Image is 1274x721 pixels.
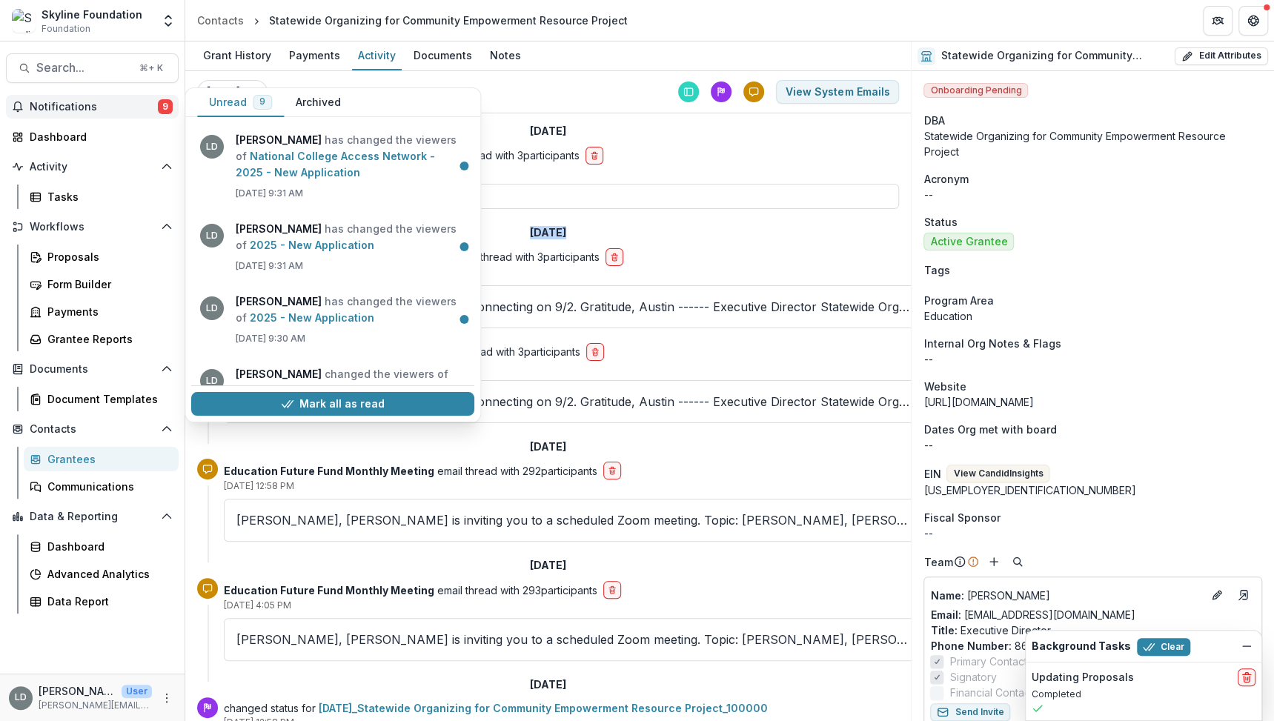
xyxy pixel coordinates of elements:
button: delete-button [603,581,621,599]
div: Grantees [47,451,167,467]
a: Tasks [24,185,179,209]
a: [DATE]_Statewide Organizing for Community Empowerment Resource Project_100000 [319,702,768,714]
a: Data Report [24,589,179,614]
div: Proposals [47,249,167,265]
p: [PERSON_NAME] [39,683,116,699]
p: Executive Director [930,622,1255,638]
button: Mark all as read [191,392,474,416]
div: Advanced Analytics [47,566,167,582]
span: Search... [36,61,130,75]
p: [PERSON_NAME], [PERSON_NAME] is inviting you to a scheduled Zoom meeting. Topic: [PERSON_NAME], [... [236,511,913,529]
p: has changed the viewers of [236,221,465,253]
h2: [DATE] [530,227,566,239]
p: [PERSON_NAME], [PERSON_NAME] is inviting you to a scheduled Zoom meeting. Topic: [PERSON_NAME], [... [236,631,913,648]
button: delete-button [603,462,621,479]
h2: [DATE] [530,679,566,691]
button: View System Emails [776,80,899,104]
button: delete [1238,668,1255,686]
a: National College Access Network - 2025 - New Application [236,150,435,179]
p: email thread with 293 participants [224,582,597,598]
button: Open Workflows [6,215,179,239]
span: Data & Reporting [30,511,155,523]
button: delete-button [585,147,603,165]
strong: Education Future Fund Monthly Meeting [224,584,434,597]
nav: breadcrumb [191,10,634,31]
div: Contacts [197,13,244,28]
p: 865.249.7488 [930,638,1255,654]
p: changed status for [224,700,899,716]
h2: [DATE] [530,125,566,138]
p: changed the viewers of [236,366,465,399]
span: Email: [930,608,961,621]
p: [DATE] 6:19 AM [224,361,926,374]
p: [DATE] 12:58 PM [224,479,926,493]
span: Website [923,379,966,394]
span: Internal Org Notes & Flags [923,336,1061,351]
span: Program Area [923,293,993,308]
button: Edit [1208,586,1226,604]
a: Payments [283,41,346,70]
div: ⌘ + K [136,60,166,76]
a: Proposals [24,245,179,269]
span: Signatory [949,669,996,685]
p: has changed the viewers of [236,293,465,326]
span: Dates Org met with board [923,422,1056,437]
button: Get Help [1238,6,1268,36]
button: More [158,689,176,707]
span: Title : [930,624,957,637]
a: Grantees [24,447,179,471]
p: -- [923,437,1262,453]
div: Lisa Dinh [15,693,27,702]
button: Search... [6,53,179,83]
p: Team [923,554,952,570]
button: Dismiss [1238,637,1255,655]
button: [DATE] [197,80,268,104]
button: Notifications9 [6,95,179,119]
div: Form Builder [47,276,167,292]
div: Statewide Organizing for Community Empowerment Resource Project [269,13,628,28]
button: Clear [1137,638,1190,656]
p: has changed the viewers of [236,132,465,181]
p: Completed [1032,688,1255,701]
span: Tags [923,262,949,278]
p: User [122,685,152,698]
a: Go to contact [1232,583,1255,607]
div: Activity [352,44,402,66]
button: Open Activity [6,155,179,179]
a: Grantee Reports [24,327,179,351]
h2: Background Tasks [1032,640,1131,653]
button: delete-button [586,343,604,361]
span: Status [923,214,957,230]
p: Done! Thanks so much. Look forward to connecting on 9/2. Gratitude, Austin ------ Executive Direc... [236,298,913,316]
div: Grantee Reports [47,331,167,347]
div: Grant History [197,44,277,66]
p: EIN [923,466,940,482]
button: View CandidInsights [946,465,1049,482]
button: Open Documents [6,357,179,381]
strong: Education Future Fund Monthly Meeting [224,465,434,477]
div: [US_EMPLOYER_IDENTIFICATION_NUMBER] [923,482,1262,498]
p: -- [923,187,1262,202]
p: Education [923,308,1262,324]
a: 2025 - New Application [250,239,374,251]
span: Financial Contact [949,685,1032,700]
p: [DATE] 6:19 AM [224,266,926,279]
div: Communications [47,479,167,494]
a: Email: [EMAIL_ADDRESS][DOMAIN_NAME] [930,607,1135,622]
div: Data Report [47,594,167,609]
a: Dashboard [24,534,179,559]
a: Name: [PERSON_NAME] [930,588,1202,603]
h2: [DATE] [530,441,566,453]
a: Document Templates [24,387,179,411]
div: Notes [484,44,527,66]
span: 9 [158,99,173,114]
a: Communications [24,474,179,499]
a: Grant History [197,41,277,70]
button: Archived [284,88,353,117]
p: [DATE] 4:05 PM [224,599,926,612]
button: Partners [1203,6,1232,36]
button: Open Data & Reporting [6,505,179,528]
h2: [DATE] [530,559,566,572]
a: 2025 - New Application [250,311,374,324]
span: Phone Number : [930,639,1011,652]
